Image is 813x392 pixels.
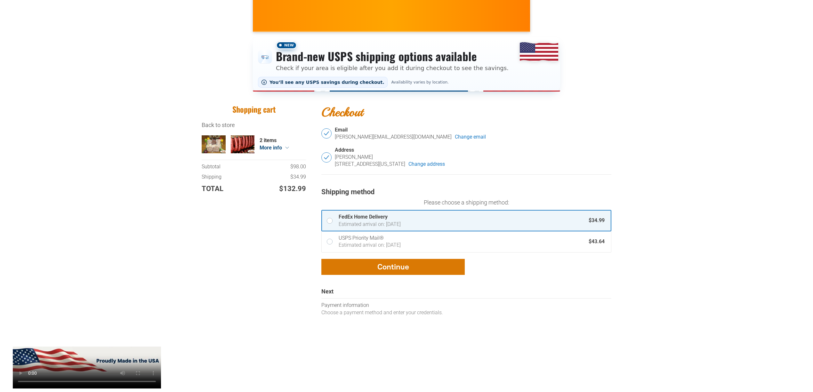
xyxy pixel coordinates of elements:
div: Choose a payment method and enter your credentials. [321,309,611,316]
a: Change email [455,133,486,140]
span: Availability varies by location. [390,80,450,84]
h2: Checkout [321,104,611,120]
h1: Shopping cart [202,104,306,114]
div: Shipping method [321,188,611,197]
span: New [276,41,297,49]
span: $132.99 [279,184,306,194]
div: FedEx Home Delivery [339,213,585,220]
div: [PERSON_NAME] [STREET_ADDRESS][US_STATE] [335,154,405,168]
a: Back to store [202,122,235,128]
div: Email [335,127,611,133]
div: Shipping options announcement [253,37,560,92]
span: $98.00 [290,164,306,170]
span: Shipping [202,173,221,180]
div: Estimated arrival on: [DATE] [339,221,582,228]
a: Change address [408,161,445,168]
button: Continue [321,259,465,275]
h3: Brand-new USPS shipping options available [276,49,509,63]
td: Total [202,184,244,194]
div: Next [321,288,611,299]
p: Please choose a shipping method: [321,198,611,207]
div: $34.99 [589,217,605,224]
div: Payment information [321,302,611,309]
div: $43.64 [589,238,605,245]
td: $34.99 [256,173,306,184]
div: Estimated arrival on: [DATE] [339,242,582,249]
div: Breadcrumbs [202,121,306,129]
td: Subtotal [202,163,256,173]
span: You’ll see any USPS savings during checkout. [270,80,384,85]
p: Check if your area is eligible after you add it during checkout to see the savings. [276,64,509,72]
div: [PERSON_NAME][EMAIL_ADDRESS][DOMAIN_NAME] [335,133,452,140]
div: USPS Priority Mail® [339,235,585,242]
div: Address [335,147,611,154]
